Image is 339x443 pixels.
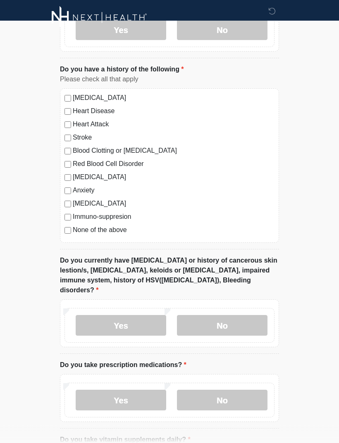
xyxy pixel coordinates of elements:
[73,225,275,235] label: None of the above
[64,148,71,155] input: Blood Clotting or [MEDICAL_DATA]
[73,186,275,196] label: Anxiety
[73,146,275,156] label: Blood Clotting or [MEDICAL_DATA]
[177,315,267,336] label: No
[64,109,71,115] input: Heart Disease
[73,212,275,222] label: Immuno-suppresion
[64,201,71,208] input: [MEDICAL_DATA]
[64,188,71,194] input: Anxiety
[60,256,279,296] label: Do you currently have [MEDICAL_DATA] or history of cancerous skin lestion/s, [MEDICAL_DATA], kelo...
[60,65,184,75] label: Do you have a history of the following
[64,214,71,221] input: Immuno-suppresion
[64,122,71,128] input: Heart Attack
[60,75,279,85] div: Please check all that apply
[76,315,166,336] label: Yes
[64,175,71,181] input: [MEDICAL_DATA]
[52,6,147,29] img: Next-Health Logo
[64,227,71,234] input: None of the above
[73,133,275,143] label: Stroke
[73,107,275,116] label: Heart Disease
[73,93,275,103] label: [MEDICAL_DATA]
[64,161,71,168] input: Red Blood Cell Disorder
[73,159,275,169] label: Red Blood Cell Disorder
[73,120,275,130] label: Heart Attack
[73,173,275,182] label: [MEDICAL_DATA]
[76,390,166,411] label: Yes
[73,199,275,209] label: [MEDICAL_DATA]
[177,390,267,411] label: No
[64,135,71,142] input: Stroke
[60,360,186,370] label: Do you take prescription medications?
[64,95,71,102] input: [MEDICAL_DATA]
